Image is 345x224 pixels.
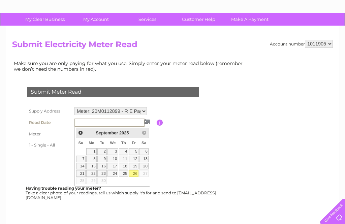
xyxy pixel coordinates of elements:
a: 19 [129,163,138,170]
span: 2025 [119,130,129,135]
img: ... [145,119,150,124]
a: Customer Help [171,13,226,26]
div: Submit Meter Read [27,87,199,97]
a: Contact [300,29,317,34]
a: 22 [86,170,97,177]
a: 9 [97,156,107,162]
th: Read Date [26,117,73,128]
a: My Account [68,13,124,26]
a: 16 [97,163,107,170]
span: Monday [89,141,94,145]
a: 25 [119,170,128,177]
span: Thursday [121,141,126,145]
span: Wednesday [110,141,116,145]
td: Make sure you are only paying for what you use. Simply enter your meter read below (remember we d... [12,59,248,73]
a: Blog [286,29,296,34]
a: 17 [107,163,118,170]
div: Account number [270,40,333,48]
img: logo.png [12,18,46,38]
a: Water [226,29,239,34]
a: 12 [129,156,138,162]
a: Make A Payment [222,13,278,26]
a: Services [120,13,175,26]
a: 11 [119,156,128,162]
a: 15 [86,163,97,170]
span: Tuesday [100,141,104,145]
a: 2 [97,148,107,155]
a: 3 [107,148,118,155]
a: Prev [77,129,85,136]
span: September [96,130,118,135]
a: 18 [119,163,128,170]
div: Clear Business is a trading name of Verastar Limited (registered in [GEOGRAPHIC_DATA] No. 3667643... [14,4,332,33]
th: Supply Address [26,105,73,117]
b: Having trouble reading your meter? [26,186,101,191]
span: Saturday [142,141,146,145]
a: 20 [139,163,149,170]
a: 24 [107,170,118,177]
a: 1 [86,148,97,155]
a: 14 [76,163,86,170]
td: Are you sure the read you have entered is correct? [73,151,157,163]
a: 21 [76,170,86,177]
a: 26 [129,170,138,177]
div: Take a clear photo of your readings, tell us which supply it's for and send to [EMAIL_ADDRESS][DO... [26,186,217,200]
span: Friday [132,141,136,145]
span: Prev [78,130,83,135]
a: 10 [107,156,118,162]
a: 8 [86,156,97,162]
a: Log out [323,29,339,34]
a: 6 [139,148,149,155]
input: Information [157,120,163,126]
a: Energy [243,29,258,34]
span: Sunday [78,141,83,145]
th: 1 - Single - All [26,140,73,151]
a: 23 [97,170,107,177]
a: 4 [119,148,128,155]
a: Telecoms [262,29,282,34]
h2: Submit Electricity Meter Read [12,40,333,53]
a: 13 [139,156,149,162]
a: My Clear Business [17,13,73,26]
a: 0333 014 3131 [218,3,264,12]
a: 5 [129,148,138,155]
th: Meter [26,128,73,140]
a: 7 [76,156,86,162]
